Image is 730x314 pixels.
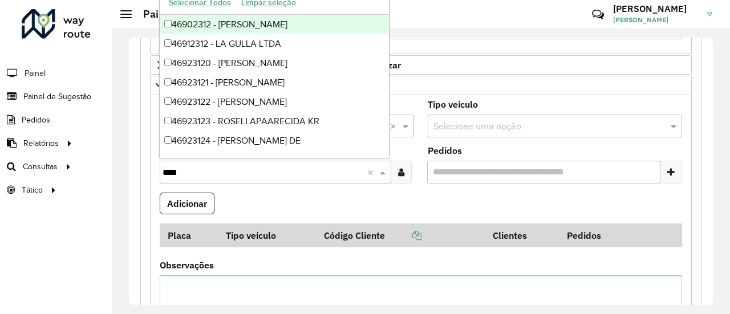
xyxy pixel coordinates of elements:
[25,67,46,79] span: Painel
[160,34,389,54] div: 46912312 - LA GULLA LTDA
[316,223,485,247] th: Código Cliente
[22,184,43,196] span: Tático
[485,223,559,247] th: Clientes
[160,92,389,112] div: 46923122 - [PERSON_NAME]
[160,112,389,131] div: 46923123 - ROSELI APAARECIDA KR
[160,73,389,92] div: 46923121 - [PERSON_NAME]
[428,97,478,111] label: Tipo veículo
[132,8,311,21] h2: Painel de Sugestão - Editar registro
[613,3,699,14] h3: [PERSON_NAME]
[23,91,91,103] span: Painel de Sugestão
[160,150,389,170] div: 46923125 - [PERSON_NAME] 02529
[160,131,389,150] div: 46923124 - [PERSON_NAME] DE
[150,55,692,75] a: Preservar Cliente - Devem ficar no buffer, não roteirizar
[160,223,218,247] th: Placa
[367,165,377,179] span: Clear all
[160,54,389,73] div: 46923120 - [PERSON_NAME]
[385,230,421,241] a: Copiar
[23,161,58,173] span: Consultas
[390,119,400,133] span: Clear all
[613,15,699,25] span: [PERSON_NAME]
[23,137,59,149] span: Relatórios
[559,223,634,247] th: Pedidos
[586,2,610,27] a: Contato Rápido
[160,193,214,214] button: Adicionar
[160,258,214,272] label: Observações
[22,114,50,126] span: Pedidos
[218,223,316,247] th: Tipo veículo
[160,15,389,34] div: 46902312 - [PERSON_NAME]
[150,76,692,95] a: Cliente para Recarga
[428,144,462,157] label: Pedidos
